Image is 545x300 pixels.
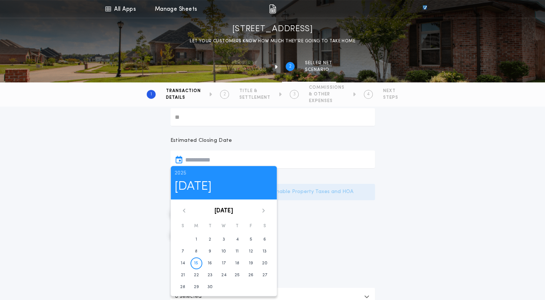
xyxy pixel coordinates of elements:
time: 14 [180,260,185,266]
button: 27 [259,269,270,281]
button: 2 [204,234,216,245]
button: 13 [259,245,270,257]
time: 27 [262,272,267,278]
button: 15 [190,257,202,269]
div: T [203,222,217,231]
h1: [STREET_ADDRESS] [232,23,313,35]
h2: 2 [289,63,292,69]
span: DETAILS [166,95,201,101]
button: 1 [190,234,202,245]
p: 2025 [175,170,273,177]
h2: 3 [293,91,296,97]
button: 25 [231,269,243,281]
div: W [217,222,230,231]
button: 18 [231,257,243,269]
h2: 2 [223,91,226,97]
time: 2 [209,237,211,242]
button: 21 [177,269,189,281]
time: 3 [222,237,225,242]
button: [DATE] [215,206,233,215]
button: 11 [231,245,243,257]
span: STEPS [383,95,398,101]
button: 12 [245,245,257,257]
p: Estimated Closing Date [170,137,375,144]
span: EXPENSES [309,98,345,104]
img: img [269,4,276,13]
time: 9 [209,248,211,254]
time: 25 [235,272,240,278]
time: 5 [250,237,252,242]
span: TRANSACTION [166,88,201,94]
h1: [DATE] [175,177,273,196]
button: 4 [231,234,243,245]
time: 4 [236,237,239,242]
button: 26 [245,269,257,281]
button: 7 [177,245,189,257]
button: 22 [190,269,202,281]
time: 19 [249,260,253,266]
button: 20 [259,257,270,269]
time: 13 [263,248,266,254]
button: 30 [204,281,216,293]
time: 26 [248,272,253,278]
span: NEXT [383,88,398,94]
h2: 1 [150,91,152,97]
time: 12 [249,248,253,254]
span: SELLER NET [305,60,332,66]
time: 30 [207,284,213,290]
span: information [232,67,266,73]
span: SCENARIO [305,67,332,73]
time: 21 [180,272,185,278]
time: 16 [208,260,212,266]
button: 24 [217,269,229,281]
button: 19 [245,257,257,269]
button: 28 [177,281,189,293]
button: 6 [259,234,270,245]
span: COMMISSIONS [309,85,345,91]
button: 14 [177,257,189,269]
time: 1 [196,237,197,242]
time: 7 [182,248,184,254]
time: 6 [263,237,266,242]
div: S [258,222,272,231]
span: Property [232,60,266,66]
h2: 4 [367,91,370,97]
time: 22 [194,272,199,278]
button: 17 [217,257,229,269]
span: TITLE & [239,88,270,94]
span: & OTHER [309,91,345,97]
button: 9 [204,245,216,257]
button: 23 [204,269,216,281]
time: 15 [194,260,198,266]
div: S [176,222,190,231]
time: 11 [236,248,239,254]
time: 29 [194,284,199,290]
img: vs-icon [409,5,440,13]
button: 16 [204,257,216,269]
time: 8 [195,248,197,254]
div: T [230,222,244,231]
time: 17 [222,260,225,266]
time: 28 [180,284,185,290]
time: 24 [221,272,226,278]
div: F [244,222,258,231]
button: 29 [190,281,202,293]
div: M [189,222,203,231]
time: 20 [262,260,267,266]
p: LET YOUR CUSTOMERS KNOW HOW MUCH THEY’RE GOING TO TAKE HOME [190,37,355,45]
button: 8 [190,245,202,257]
button: 5 [245,234,257,245]
input: Existing Loan Payoff [170,108,375,126]
time: 18 [235,260,239,266]
button: 10 [217,245,229,257]
time: 10 [221,248,226,254]
button: 3 [217,234,229,245]
span: SETTLEMENT [239,95,270,101]
time: 23 [207,272,212,278]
